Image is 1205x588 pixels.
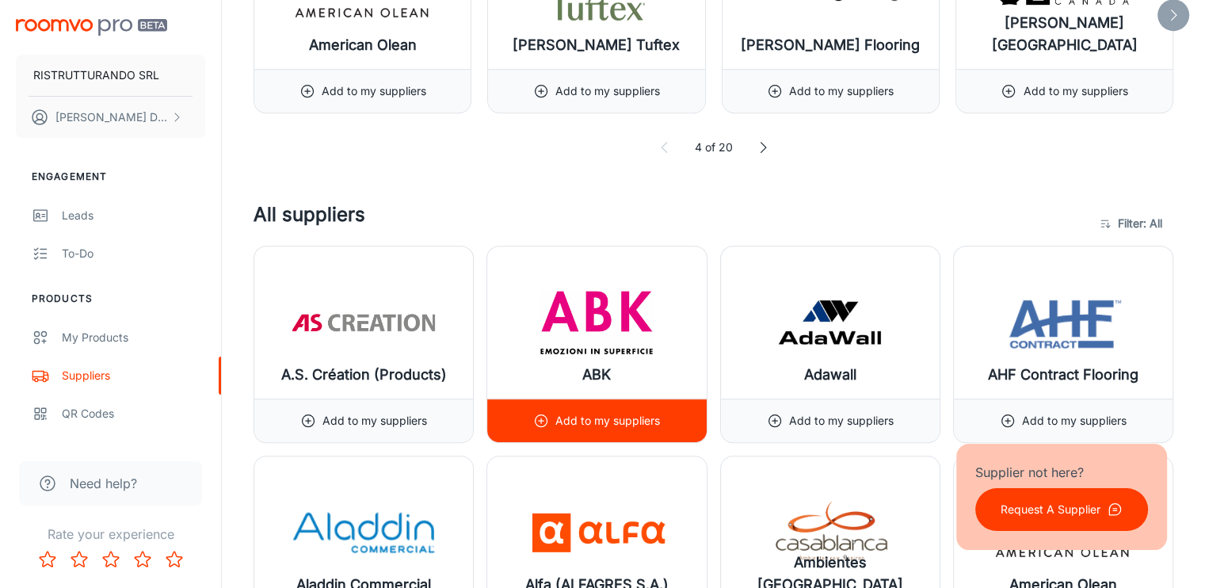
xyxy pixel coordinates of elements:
div: My Products [62,329,205,346]
img: Alfa (ALFAGRES S.A.) [525,501,668,564]
p: RISTRUTTURANDO SRL [33,67,159,84]
h6: ABK [582,364,611,386]
div: QR Codes [62,405,205,422]
p: Add to my suppliers [555,412,660,430]
img: Ambientes Casablanca [759,501,902,564]
img: Roomvo PRO Beta [16,19,167,36]
p: [PERSON_NAME] Dalla Vecchia [55,109,167,126]
button: RISTRUTTURANDO SRL [16,55,205,96]
p: 4 of 20 [695,139,733,156]
p: Request A Supplier [1001,501,1100,518]
p: Add to my suppliers [322,412,427,430]
p: Add to my suppliers [1022,412,1127,430]
p: Add to my suppliers [789,82,894,100]
span: Filter [1118,214,1162,233]
div: Suppliers [62,367,205,384]
img: ABK [525,291,668,354]
h6: AHF Contract Flooring [988,364,1138,386]
span: : All [1143,214,1162,233]
h4: All suppliers [254,200,1091,246]
button: Rate 3 star [95,544,127,575]
h6: [PERSON_NAME] Flooring [741,34,920,56]
span: Need help? [70,474,137,493]
h6: [PERSON_NAME] [GEOGRAPHIC_DATA] [969,12,1160,56]
img: AHF Contract Flooring [992,291,1134,354]
button: Rate 2 star [63,544,95,575]
h6: Adawall [804,364,856,386]
div: To-do [62,245,205,262]
button: Rate 4 star [127,544,158,575]
div: Leads [62,207,205,224]
img: Aladdin Commercial [292,501,435,564]
img: Adawall [759,291,902,354]
img: A.S. Création (Products) [292,291,435,354]
button: [PERSON_NAME] Dalla Vecchia [16,97,205,138]
button: Rate 1 star [32,544,63,575]
h6: A.S. Création (Products) [281,364,447,386]
p: Add to my suppliers [322,82,426,100]
p: Add to my suppliers [789,412,894,430]
p: Supplier not here? [975,463,1148,482]
h6: American Olean [309,34,417,56]
h6: [PERSON_NAME] Tuftex [513,34,680,56]
p: Rate your experience [13,525,208,544]
button: Rate 5 star [158,544,190,575]
button: Request A Supplier [975,488,1148,531]
p: Add to my suppliers [1023,82,1127,100]
p: Add to my suppliers [555,82,660,100]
